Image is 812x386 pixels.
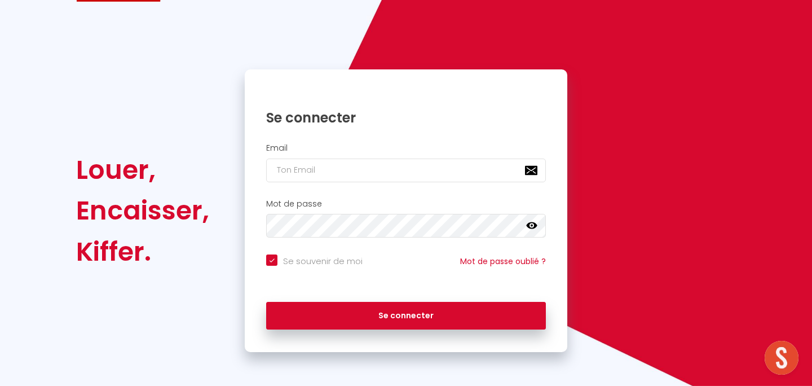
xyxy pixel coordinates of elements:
a: Mot de passe oublié ? [460,256,546,267]
div: Encaisser, [76,190,209,231]
h1: Se connecter [266,109,546,126]
button: Se connecter [266,302,546,330]
h2: Mot de passe [266,199,546,209]
input: Ton Email [266,159,546,182]
h2: Email [266,143,546,153]
div: Kiffer. [76,231,209,272]
div: Louer, [76,150,209,190]
div: Ouvrir le chat [765,341,798,375]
